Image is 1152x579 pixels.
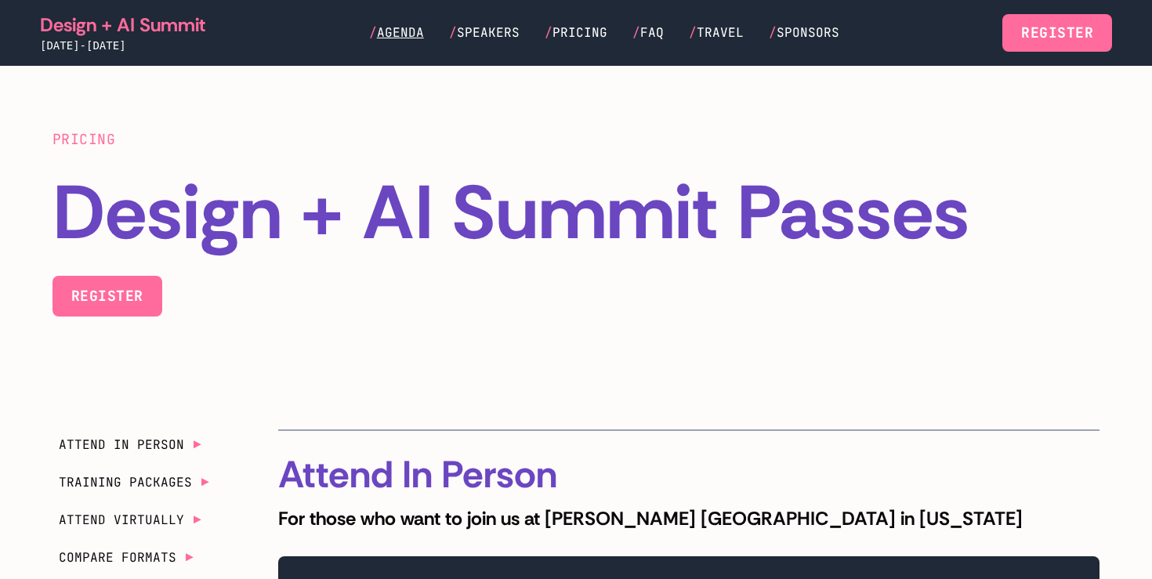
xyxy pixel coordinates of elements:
[632,24,664,42] a: /FAQ
[377,24,424,41] span: Agenda
[201,473,209,492] span: ▶
[545,24,552,41] span: /
[194,436,201,454] span: ▶
[457,24,520,41] span: Speakers
[186,548,194,567] span: ▶
[552,24,607,41] span: Pricing
[640,24,664,41] span: FAQ
[53,542,253,574] button: COMPARE FORMATS▶
[632,24,640,41] span: /
[40,13,205,38] a: Design + AI Summit
[53,467,253,498] button: TRAINING PACKAGES▶
[777,24,839,41] span: Sponsors
[689,24,744,42] a: /Travel
[59,473,192,492] span: TRAINING PACKAGES
[40,38,205,53] div: [DATE]-[DATE]
[53,505,253,536] button: ATTEND VIRTUALLY▶
[769,24,839,42] a: /Sponsors
[449,24,457,41] span: /
[545,24,607,42] a: /Pricing
[194,511,201,530] span: ▶
[53,128,1099,150] div: PRICING
[53,176,1099,251] h1: Design + AI Summit Passes
[369,24,424,42] a: /Agenda
[697,24,744,41] span: Travel
[1002,14,1112,52] a: Register
[369,24,377,41] span: /
[59,436,184,454] span: ATTEND IN PERSON
[769,24,777,41] span: /
[449,24,520,42] a: /Speakers
[59,511,184,530] span: ATTEND VIRTUALLY
[278,506,1099,531] p: For those who want to join us at [PERSON_NAME] [GEOGRAPHIC_DATA] in [US_STATE]
[278,456,1099,494] h2: Attend In Person
[53,429,253,461] button: ATTEND IN PERSON▶
[53,276,162,317] button: REGISTER
[689,24,697,41] span: /
[59,548,176,567] span: COMPARE FORMATS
